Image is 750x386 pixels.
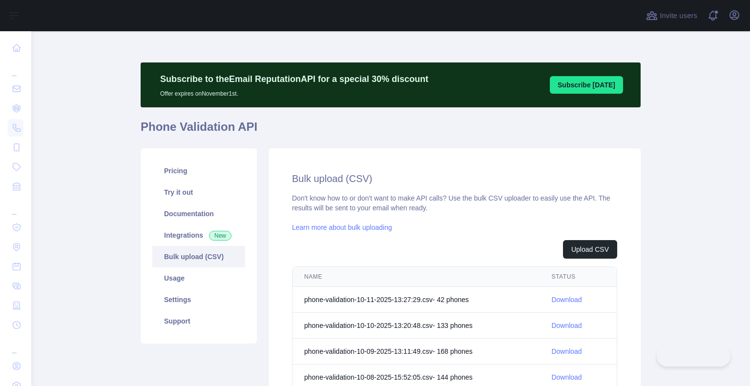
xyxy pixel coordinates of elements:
[292,339,540,365] td: phone-validation-10-09-2025-13:11:49.csv - 168 phone s
[152,182,245,203] a: Try it out
[8,336,23,355] div: ...
[540,267,617,287] th: STATUS
[551,322,582,329] a: Download
[292,313,540,339] td: phone-validation-10-10-2025-13:20:48.csv - 133 phone s
[152,310,245,332] a: Support
[160,72,428,86] p: Subscribe to the Email Reputation API for a special 30 % discount
[152,246,245,267] a: Bulk upload (CSV)
[152,267,245,289] a: Usage
[8,197,23,217] div: ...
[292,267,540,287] th: NAME
[209,231,231,241] span: New
[563,240,617,259] button: Upload CSV
[152,203,245,224] a: Documentation
[292,223,392,231] a: Learn more about bulk uploading
[551,373,582,381] a: Download
[160,86,428,98] p: Offer expires on November 1st.
[152,224,245,246] a: Integrations New
[292,287,540,313] td: phone-validation-10-11-2025-13:27:29.csv - 42 phone s
[551,296,582,304] a: Download
[292,172,617,185] h2: Bulk upload (CSV)
[152,160,245,182] a: Pricing
[550,76,623,94] button: Subscribe [DATE]
[8,59,23,78] div: ...
[657,346,730,366] iframe: Toggle Customer Support
[660,10,697,21] span: Invite users
[551,347,582,355] a: Download
[152,289,245,310] a: Settings
[644,8,699,23] button: Invite users
[141,119,641,142] h1: Phone Validation API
